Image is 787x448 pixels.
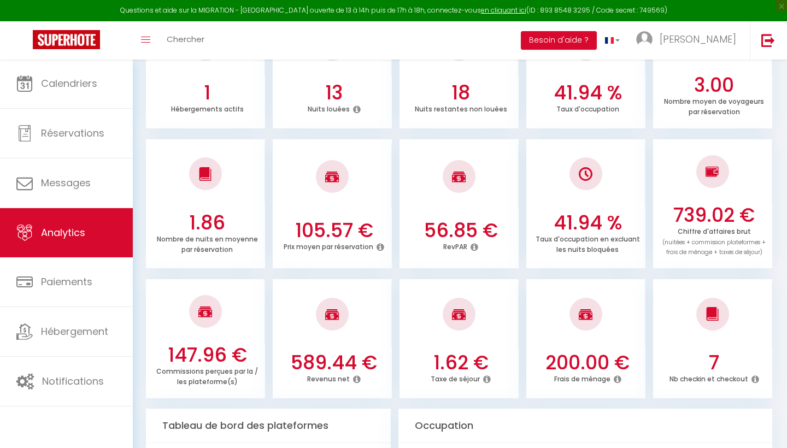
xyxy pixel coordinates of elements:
[308,102,350,114] p: Nuits louées
[628,21,750,60] a: ... [PERSON_NAME]
[157,232,258,254] p: Nombre de nuits en moyenne par réservation
[146,409,391,443] div: Tableau de bord des plateformes
[659,351,770,374] h3: 7
[152,211,262,234] h3: 1.86
[659,74,770,97] h3: 3.00
[33,30,100,49] img: Super Booking
[41,226,85,239] span: Analytics
[279,351,389,374] h3: 589.44 €
[536,232,640,254] p: Taux d'occupation en excluant les nuits bloquées
[659,204,770,227] h3: 739.02 €
[761,33,775,47] img: logout
[158,21,213,60] a: Chercher
[443,240,467,251] p: RevPAR
[152,81,262,104] h3: 1
[660,32,736,46] span: [PERSON_NAME]
[167,33,204,45] span: Chercher
[171,102,244,114] p: Hébergements actifs
[152,344,262,367] h3: 147.96 €
[481,5,526,15] a: en cliquant ici
[279,219,389,242] h3: 105.57 €
[532,211,643,234] h3: 41.94 %
[532,81,643,104] h3: 41.94 %
[279,81,389,104] h3: 13
[662,225,766,257] p: Chiffre d'affaires brut
[9,4,42,37] button: Open LiveChat chat widget
[284,240,373,251] p: Prix moyen par réservation
[669,372,748,384] p: Nb checkin et checkout
[579,167,592,181] img: NO IMAGE
[41,126,104,140] span: Réservations
[415,102,507,114] p: Nuits restantes non louées
[662,238,766,257] span: (nuitées + commission plateformes + frais de ménage + taxes de séjour)
[664,95,764,116] p: Nombre moyen de voyageurs par réservation
[406,81,516,104] h3: 18
[41,176,91,190] span: Messages
[41,76,97,90] span: Calendriers
[307,372,350,384] p: Revenus net
[636,31,653,48] img: ...
[532,351,643,374] h3: 200.00 €
[521,31,597,50] button: Besoin d'aide ?
[398,409,772,443] div: Occupation
[156,364,258,386] p: Commissions perçues par la / les plateforme(s)
[41,325,108,338] span: Hébergement
[556,102,619,114] p: Taux d'occupation
[406,351,516,374] h3: 1.62 €
[41,275,92,288] span: Paiements
[42,374,104,388] span: Notifications
[706,165,719,178] img: NO IMAGE
[554,372,610,384] p: Frais de ménage
[406,219,516,242] h3: 56.85 €
[431,372,480,384] p: Taxe de séjour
